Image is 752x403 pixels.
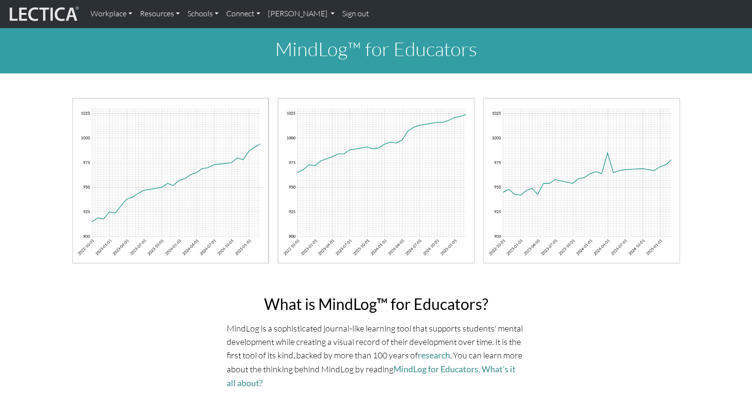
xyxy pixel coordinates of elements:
[222,4,264,24] a: Connect
[71,96,681,265] img: mindlog-chart-banner.png
[184,4,222,24] a: Schools
[418,350,450,360] a: research
[7,5,79,23] img: lecticalive
[227,321,526,391] p: MindLog is a sophisticated journal-like learning tool that supports students' mental development ...
[87,4,136,24] a: Workplace
[338,4,373,24] a: Sign out
[227,295,526,313] h2: What is MindLog™ for Educators?
[66,37,687,60] h1: MindLog™ for Educators
[136,4,184,24] a: Resources
[264,4,338,24] a: [PERSON_NAME]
